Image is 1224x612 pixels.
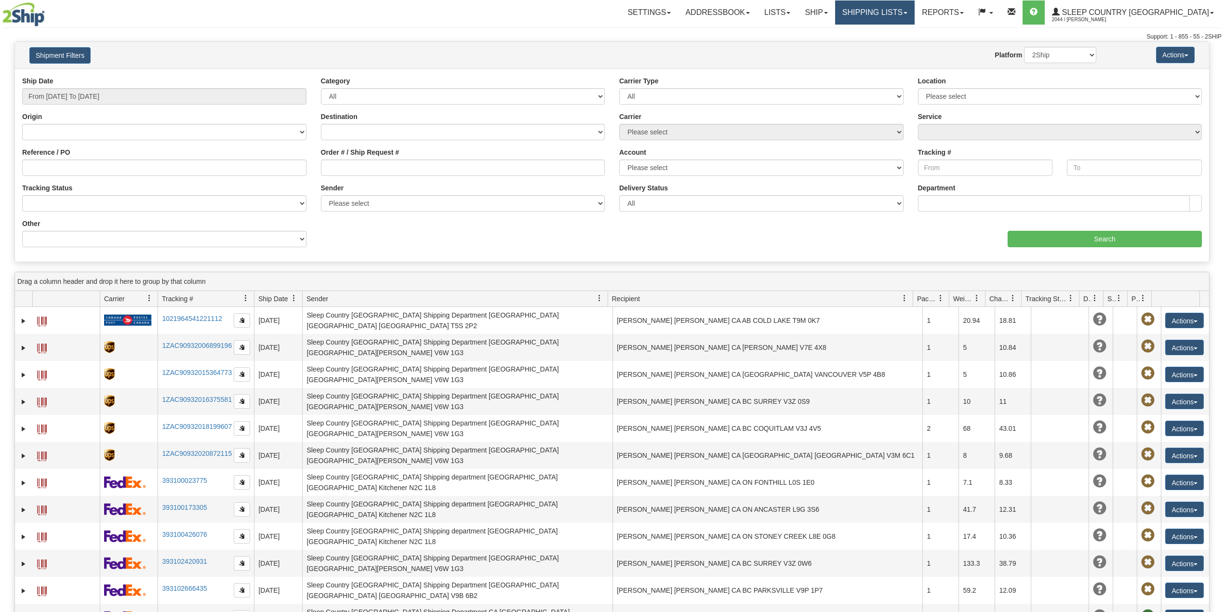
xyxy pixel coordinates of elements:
a: Label [37,582,47,598]
a: Ship [798,0,835,25]
label: Department [918,183,956,193]
a: Label [37,528,47,544]
span: Pickup Not Assigned [1141,394,1155,407]
td: 38.79 [995,550,1031,577]
label: Reference / PO [22,147,70,157]
a: Carrier filter column settings [141,290,158,306]
a: 1ZAC90932015364773 [162,369,232,376]
td: [DATE] [254,388,302,415]
input: Search [1008,231,1202,247]
button: Actions [1165,394,1204,409]
a: Shipping lists [835,0,915,25]
button: Copy to clipboard [234,556,250,571]
span: Pickup Not Assigned [1141,340,1155,353]
a: Expand [19,316,28,326]
button: Copy to clipboard [234,394,250,409]
a: Expand [19,397,28,407]
span: Carrier [104,294,125,304]
label: Tracking Status [22,183,72,193]
label: Platform [995,50,1022,60]
span: Sender [306,294,328,304]
span: Pickup Not Assigned [1141,583,1155,596]
a: Sleep Country [GEOGRAPHIC_DATA] 2044 / [PERSON_NAME] [1045,0,1221,25]
td: [PERSON_NAME] [PERSON_NAME] CA ON ANCASTER L9G 3S6 [612,496,923,523]
input: To [1067,160,1202,176]
td: 1 [922,523,958,550]
a: Expand [19,424,28,434]
a: Expand [19,505,28,515]
a: Expand [19,559,28,569]
a: 1ZAC90932016375581 [162,396,232,403]
span: Recipient [612,294,640,304]
a: Label [37,474,47,490]
img: 8 - UPS [104,449,114,461]
span: Unknown [1093,502,1106,515]
a: 393100426076 [162,531,207,538]
a: Expand [19,532,28,542]
img: 20 - Canada Post [104,314,151,326]
a: Label [37,447,47,463]
img: 2 - FedEx Express® [104,503,146,515]
td: 10.36 [995,523,1031,550]
span: Tracking Status [1025,294,1067,304]
a: 393102420931 [162,558,207,565]
td: 5 [958,361,995,388]
td: [PERSON_NAME] [PERSON_NAME] CA ON STONEY CREEK L8E 0G8 [612,523,923,550]
span: Unknown [1093,421,1106,434]
a: Label [37,420,47,436]
a: Settings [620,0,678,25]
button: Actions [1165,367,1204,382]
span: Pickup Not Assigned [1141,502,1155,515]
td: [PERSON_NAME] [PERSON_NAME] CA ON FONTHILL L0S 1E0 [612,469,923,496]
td: [PERSON_NAME] [PERSON_NAME] CA BC SURREY V3Z 0S9 [612,388,923,415]
span: Pickup Not Assigned [1141,475,1155,488]
a: Recipient filter column settings [896,290,913,306]
button: Copy to clipboard [234,367,250,382]
td: [PERSON_NAME] [PERSON_NAME] CA [PERSON_NAME] V7E 4X8 [612,334,923,361]
a: 1ZAC90932018199607 [162,423,232,430]
img: logo2044.jpg [2,2,45,27]
td: [DATE] [254,442,302,469]
a: 393102666435 [162,585,207,592]
span: Unknown [1093,448,1106,461]
a: Expand [19,586,28,596]
a: 393100023775 [162,477,207,484]
span: Shipment Issues [1107,294,1116,304]
td: 18.81 [995,307,1031,334]
span: Pickup Not Assigned [1141,448,1155,461]
a: Ship Date filter column settings [286,290,302,306]
img: 8 - UPS [104,395,114,407]
a: Pickup Status filter column settings [1135,290,1151,306]
input: From [918,160,1053,176]
button: Copy to clipboard [234,421,250,436]
td: [DATE] [254,334,302,361]
td: Sleep Country [GEOGRAPHIC_DATA] Shipping Department [GEOGRAPHIC_DATA] [GEOGRAPHIC_DATA] [GEOGRAPH... [302,307,612,334]
td: 68 [958,415,995,442]
td: [DATE] [254,469,302,496]
td: [PERSON_NAME] [PERSON_NAME] CA BC COQUITLAM V3J 4V5 [612,415,923,442]
td: 1 [922,496,958,523]
label: Ship Date [22,76,53,86]
button: Actions [1165,313,1204,328]
span: Charge [989,294,1010,304]
button: Copy to clipboard [234,475,250,490]
td: [PERSON_NAME] [PERSON_NAME] CA [GEOGRAPHIC_DATA] [GEOGRAPHIC_DATA] V3M 6C1 [612,442,923,469]
td: 12.09 [995,577,1031,604]
span: Pickup Not Assigned [1141,421,1155,434]
span: Unknown [1093,367,1106,380]
a: Label [37,366,47,382]
td: [DATE] [254,307,302,334]
span: Unknown [1093,340,1106,353]
span: Unknown [1093,556,1106,569]
button: Copy to clipboard [234,502,250,517]
a: Lists [757,0,798,25]
a: Packages filter column settings [932,290,949,306]
span: Unknown [1093,394,1106,407]
td: 10.86 [995,361,1031,388]
td: 1 [922,307,958,334]
img: 8 - UPS [104,341,114,353]
button: Actions [1165,448,1204,463]
img: 2 - FedEx Express® [104,476,146,488]
a: Shipment Issues filter column settings [1111,290,1127,306]
td: [DATE] [254,496,302,523]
